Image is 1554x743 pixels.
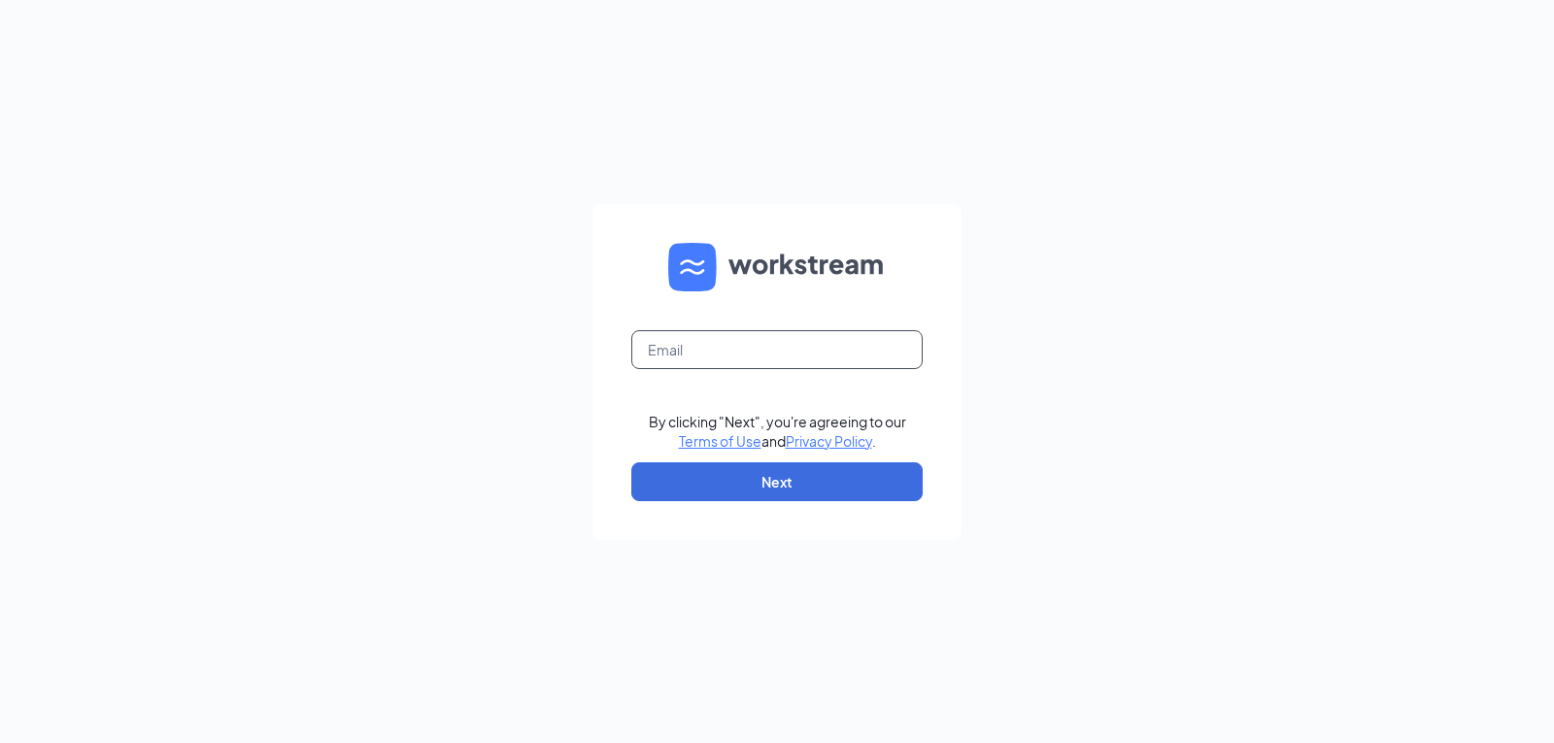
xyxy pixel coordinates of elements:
img: WS logo and Workstream text [668,243,886,291]
input: Email [631,330,923,369]
a: Terms of Use [679,432,761,450]
a: Privacy Policy [786,432,872,450]
div: By clicking "Next", you're agreeing to our and . [649,412,906,451]
button: Next [631,462,923,501]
